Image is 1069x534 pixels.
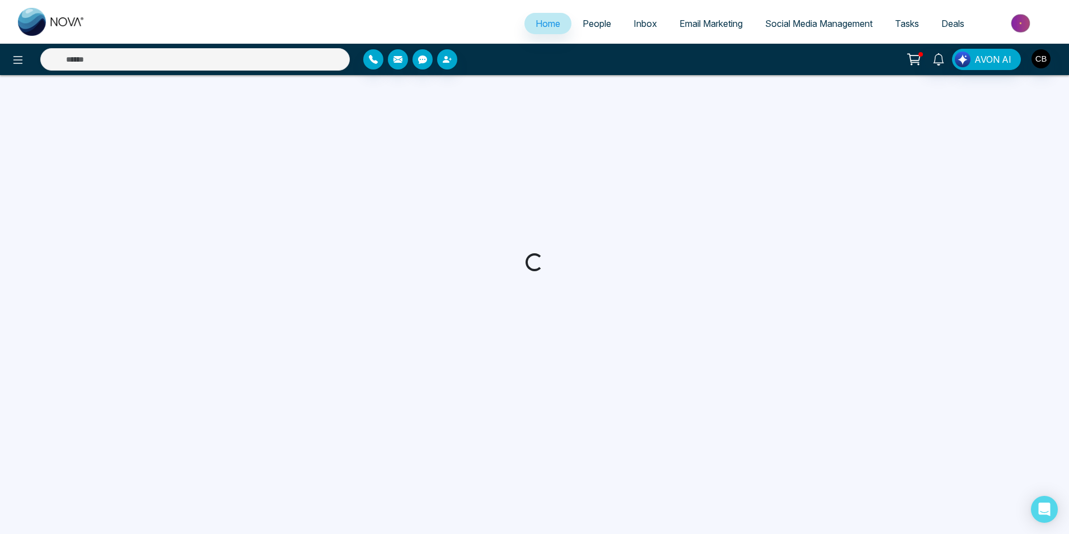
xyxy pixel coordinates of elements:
span: People [583,18,611,29]
a: People [571,13,622,34]
div: Open Intercom Messenger [1031,496,1058,523]
span: AVON AI [974,53,1011,66]
span: Email Marketing [679,18,743,29]
span: Inbox [634,18,657,29]
a: Deals [930,13,976,34]
a: Inbox [622,13,668,34]
span: Home [536,18,560,29]
span: Social Media Management [765,18,873,29]
img: Lead Flow [955,52,970,67]
img: User Avatar [1032,49,1051,68]
span: Deals [941,18,964,29]
img: Market-place.gif [981,11,1062,36]
span: Tasks [895,18,919,29]
a: Home [524,13,571,34]
a: Tasks [884,13,930,34]
a: Email Marketing [668,13,754,34]
img: Nova CRM Logo [18,8,85,36]
button: AVON AI [952,49,1021,70]
a: Social Media Management [754,13,884,34]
